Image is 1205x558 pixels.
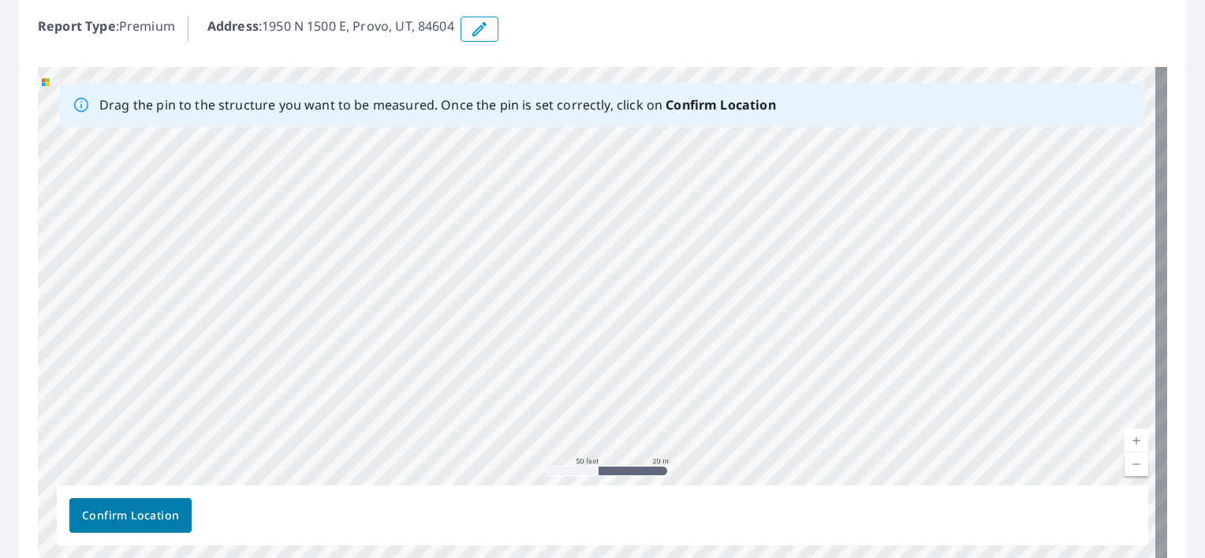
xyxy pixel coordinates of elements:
[38,17,116,35] b: Report Type
[69,498,192,533] button: Confirm Location
[1125,429,1148,452] a: Current Level 19, Zoom In
[666,96,775,113] b: Confirm Location
[207,17,454,42] p: : 1950 N 1500 E, Provo, UT, 84604
[38,17,175,42] p: : Premium
[207,17,259,35] b: Address
[1125,452,1148,476] a: Current Level 19, Zoom Out
[82,506,179,526] span: Confirm Location
[99,95,776,114] p: Drag the pin to the structure you want to be measured. Once the pin is set correctly, click on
